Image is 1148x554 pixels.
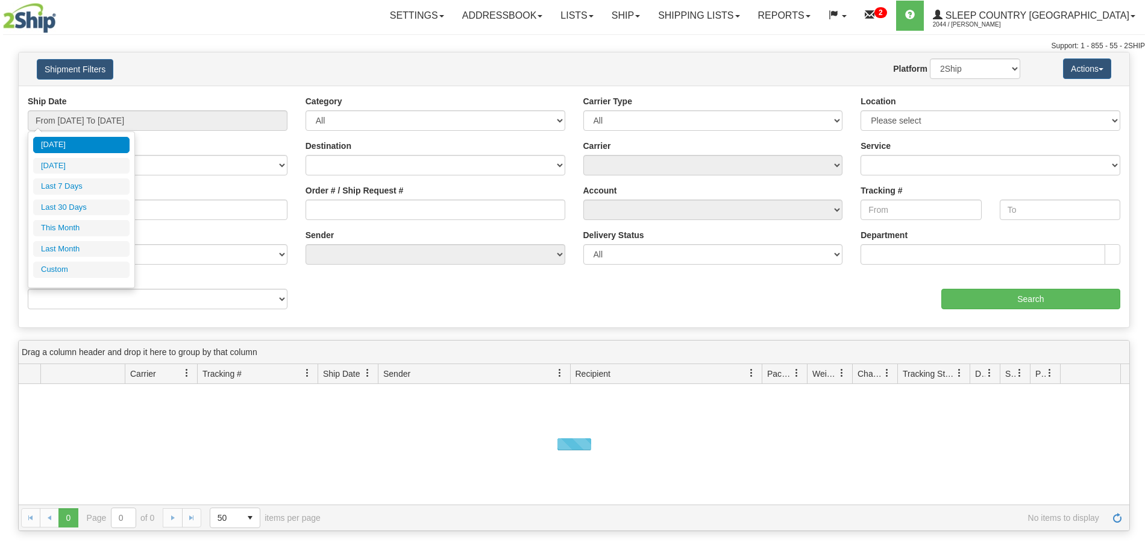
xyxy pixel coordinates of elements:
div: Support: 1 - 855 - 55 - 2SHIP [3,41,1145,51]
input: From [861,200,981,220]
label: Platform [893,63,927,75]
span: Packages [767,368,792,380]
label: Delivery Status [583,229,644,241]
a: Weight filter column settings [832,363,852,383]
span: 2044 / [PERSON_NAME] [933,19,1023,31]
button: Actions [1063,58,1111,79]
span: No items to display [337,513,1099,523]
span: select [240,508,260,527]
iframe: chat widget [1120,215,1147,338]
input: To [1000,200,1120,220]
label: Carrier [583,140,611,152]
span: Pickup Status [1035,368,1046,380]
label: Tracking # [861,184,902,197]
span: Sender [383,368,410,380]
a: Shipping lists [649,1,748,31]
label: Order # / Ship Request # [306,184,404,197]
a: 2 [856,1,896,31]
span: Shipment Issues [1005,368,1015,380]
span: Tracking # [202,368,242,380]
a: Shipment Issues filter column settings [1009,363,1030,383]
sup: 2 [874,7,887,18]
a: Lists [551,1,602,31]
label: Destination [306,140,351,152]
input: Search [941,289,1120,309]
a: Settings [381,1,453,31]
li: [DATE] [33,137,130,153]
span: Weight [812,368,838,380]
div: grid grouping header [19,341,1129,364]
button: Shipment Filters [37,59,113,80]
a: Sender filter column settings [550,363,570,383]
a: Refresh [1108,508,1127,527]
li: Last 7 Days [33,178,130,195]
label: Department [861,229,908,241]
label: Service [861,140,891,152]
a: Sleep Country [GEOGRAPHIC_DATA] 2044 / [PERSON_NAME] [924,1,1144,31]
span: Recipient [576,368,610,380]
li: [DATE] [33,158,130,174]
a: Addressbook [453,1,552,31]
li: Last 30 Days [33,200,130,216]
span: Carrier [130,368,156,380]
a: Carrier filter column settings [177,363,197,383]
li: Custom [33,262,130,278]
a: Charge filter column settings [877,363,897,383]
span: Sleep Country [GEOGRAPHIC_DATA] [943,10,1129,20]
a: Ship [603,1,649,31]
label: Carrier Type [583,95,632,107]
label: Ship Date [28,95,67,107]
span: Page 0 [58,508,78,527]
a: Tracking # filter column settings [297,363,318,383]
a: Tracking Status filter column settings [949,363,970,383]
a: Packages filter column settings [786,363,807,383]
span: Page sizes drop down [210,508,260,528]
span: Tracking Status [903,368,955,380]
span: 50 [218,512,233,524]
label: Location [861,95,896,107]
a: Pickup Status filter column settings [1040,363,1060,383]
span: Delivery Status [975,368,985,380]
span: items per page [210,508,321,528]
a: Ship Date filter column settings [357,363,378,383]
label: Account [583,184,617,197]
img: logo2044.jpg [3,3,56,33]
span: Charge [858,368,883,380]
a: Recipient filter column settings [741,363,762,383]
label: Sender [306,229,334,241]
a: Delivery Status filter column settings [979,363,1000,383]
li: This Month [33,220,130,236]
a: Reports [749,1,820,31]
label: Category [306,95,342,107]
li: Last Month [33,241,130,257]
span: Ship Date [323,368,360,380]
span: Page of 0 [87,508,155,528]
